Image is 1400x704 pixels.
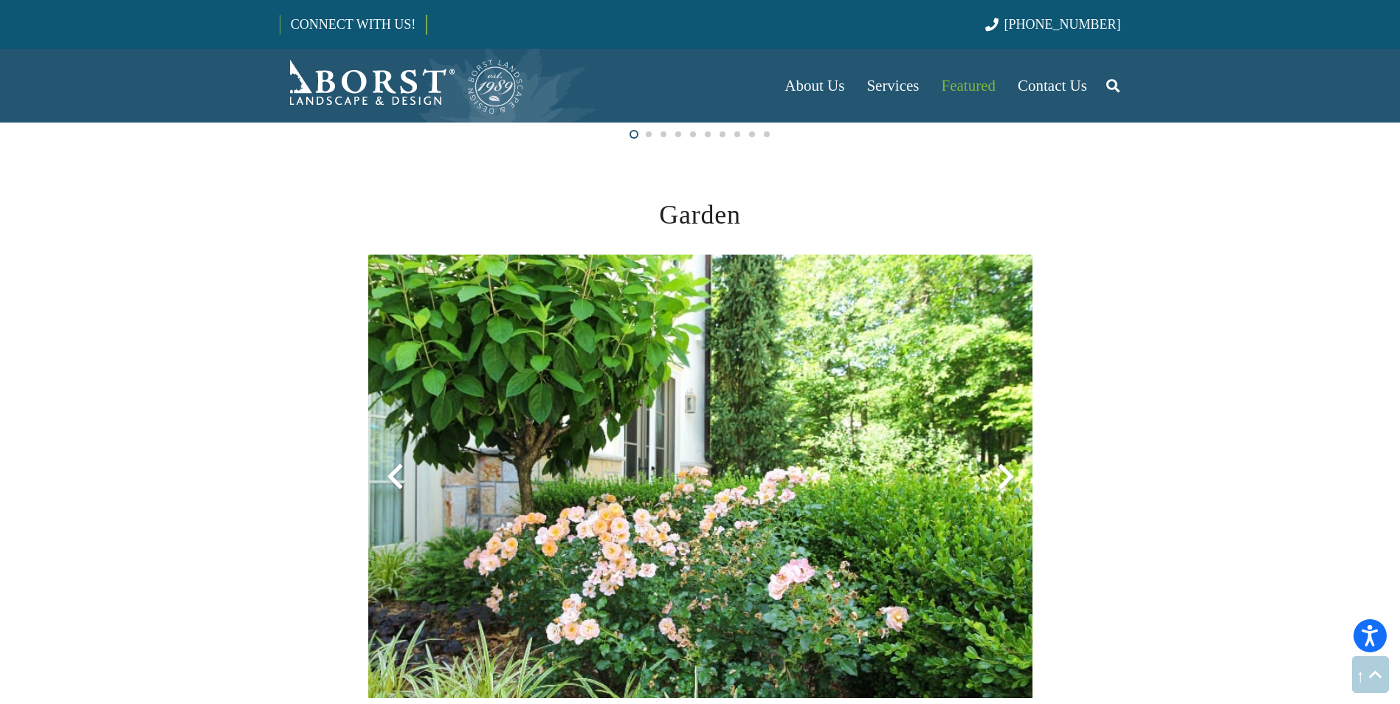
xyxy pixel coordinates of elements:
span: Services [866,77,919,94]
img: how-to-get-rid-of-bugs-on-outdoor-bushes [368,255,1032,697]
a: Featured [931,49,1007,122]
span: Featured [942,77,996,94]
span: About Us [785,77,844,94]
a: [PHONE_NUMBER] [985,17,1120,32]
a: Contact Us [1007,49,1098,122]
a: Search [1098,67,1128,104]
a: Services [855,49,930,122]
a: Back to top [1352,656,1389,693]
span: [PHONE_NUMBER] [1004,17,1121,32]
a: Borst-Logo [280,56,525,115]
a: CONNECT WITH US! [280,7,426,42]
a: About Us [773,49,855,122]
h2: Garden [368,195,1032,235]
span: Contact Us [1018,77,1087,94]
